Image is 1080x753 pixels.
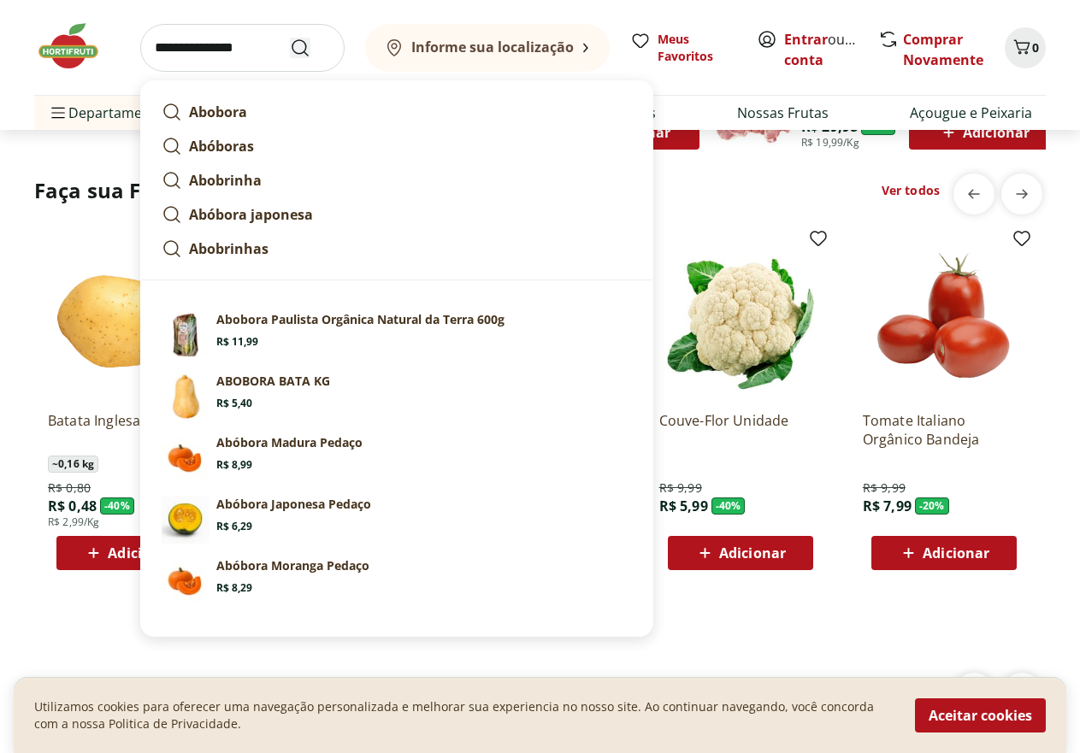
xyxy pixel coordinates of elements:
a: Abobrinha [155,163,639,197]
span: ~ 0,16 kg [48,456,98,473]
a: Abobora Paulista Orgânica Natural da Terra 600gAbobora Paulista Orgânica Natural da Terra 600gR$ ... [155,304,639,366]
img: Abóbora Moranga [162,557,210,605]
a: Abóbora JaponesaAbóbora Japonesa PedaçoR$ 6,29 [155,489,639,550]
span: R$ 9,99 [863,479,906,497]
span: R$ 0,80 [48,479,91,497]
span: - 20 % [915,497,949,515]
button: Adicionar [56,536,202,570]
a: Meus Favoritos [630,31,736,65]
p: Utilizamos cookies para oferecer uma navegação personalizada e melhorar sua experiencia no nosso ... [34,698,894,732]
img: Tomate Italiano Orgânico Bandeja [863,235,1025,397]
a: Abobora [155,95,639,129]
b: Informe sua localização [411,38,574,56]
span: 0 [1032,39,1039,56]
span: Adicionar [938,122,1030,143]
a: Comprar Novamente [903,30,983,69]
button: next [1001,174,1042,215]
button: Submit Search [290,38,331,58]
a: Abobrinhas [155,232,639,266]
span: R$ 5,40 [216,397,252,410]
a: Tomate Italiano Orgânico Bandeja [863,411,1025,449]
span: R$ 8,99 [216,458,252,472]
p: Abóbora Madura Pedaço [216,434,363,451]
span: R$ 19,99/Kg [801,136,859,150]
button: Aceitar cookies [915,698,1046,732]
a: Abóbora MorangaAbóbora Moranga PedaçoR$ 8,29 [155,550,639,612]
span: R$ 6,29 [216,520,252,533]
span: Adicionar [923,546,989,560]
span: R$ 5,99 [659,497,708,515]
input: search [140,24,345,72]
button: Carrinho [1005,27,1046,68]
span: R$ 7,99 [863,497,912,515]
button: Adicionar [668,536,813,570]
span: R$ 0,48 [48,497,97,515]
span: Adicionar [719,546,786,560]
img: Abóbora Madura [162,434,210,482]
span: ou [784,29,860,70]
strong: Abobrinhas [189,239,269,258]
span: Adicionar [108,546,174,560]
strong: Abobora [189,103,247,121]
span: Departamentos [48,92,171,133]
span: R$ 2,99/Kg [48,515,100,529]
h2: Faça sua Feira [34,177,181,204]
button: Menu [48,92,68,133]
a: Abóbora japonesa [155,197,639,232]
button: previous [953,673,994,714]
span: Meus Favoritos [658,31,736,65]
button: Adicionar [871,536,1017,570]
button: Adicionar [909,115,1059,150]
a: Criar conta [784,30,878,69]
a: Batata Inglesa Unidade [48,411,210,449]
img: Principal [162,373,210,421]
img: Couve-Flor Unidade [659,235,822,397]
button: next [1001,673,1042,714]
button: previous [953,174,994,215]
img: Abobora Paulista Orgânica Natural da Terra 600g [162,311,210,359]
span: R$ 8,29 [216,581,252,595]
a: Açougue e Peixaria [910,103,1032,123]
strong: Abóbora japonesa [189,205,313,224]
strong: Abobrinha [189,171,262,190]
p: Abobora Paulista Orgânica Natural da Terra 600g [216,311,505,328]
img: Abóbora Japonesa [162,496,210,544]
a: Abóbora MaduraAbóbora Madura PedaçoR$ 8,99 [155,427,639,489]
span: - 40 % [100,497,134,515]
p: ABOBORA BATA KG [216,373,330,390]
a: Nossas Frutas [737,103,829,123]
img: Batata Inglesa Unidade [48,235,210,397]
a: Ver todos [882,182,940,199]
a: Couve-Flor Unidade [659,411,822,449]
button: Informe sua localização [365,24,610,72]
img: Hortifruti [34,21,120,72]
a: Entrar [784,30,828,49]
span: R$ 9,99 [659,479,702,497]
p: Abóbora Japonesa Pedaço [216,496,371,513]
p: Abóbora Moranga Pedaço [216,557,369,574]
a: PrincipalABOBORA BATA KGR$ 5,40 [155,366,639,427]
a: Abóboras [155,129,639,163]
span: R$ 11,99 [216,335,258,349]
span: - 40 % [711,497,746,515]
strong: Abóboras [189,137,254,156]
